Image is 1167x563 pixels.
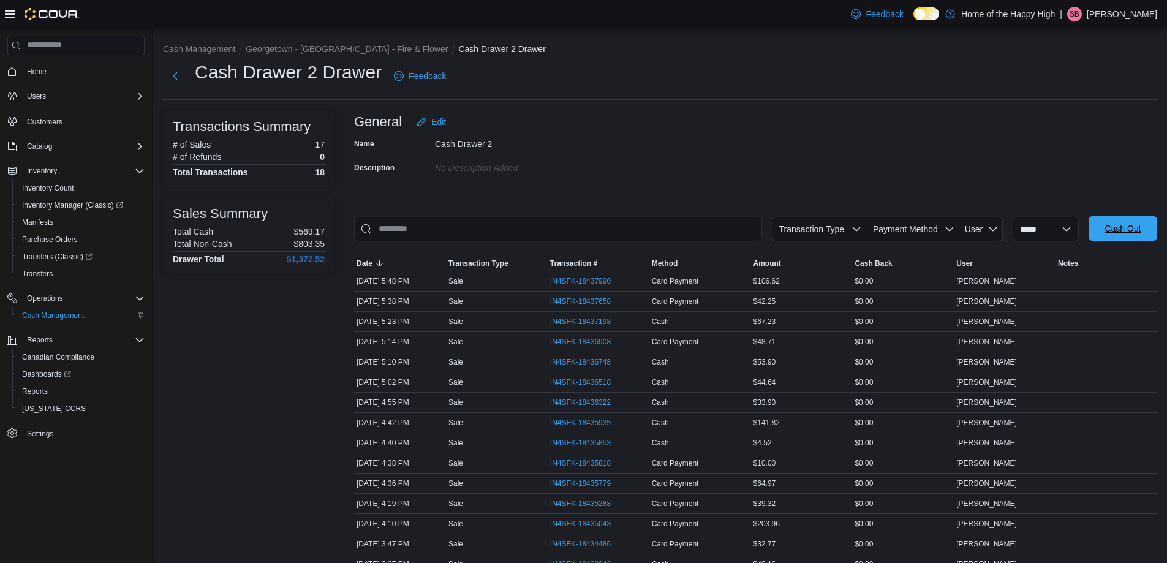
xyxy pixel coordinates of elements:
div: $0.00 [852,456,954,470]
nav: Complex example [7,58,145,474]
span: Cash [652,438,669,448]
span: Cash [652,377,669,387]
button: Transaction Type [446,256,548,271]
h4: Drawer Total [173,254,224,264]
span: Cash [652,418,669,428]
button: [US_STATE] CCRS [12,400,149,417]
span: Canadian Compliance [22,352,94,362]
span: Inventory Count [22,183,74,193]
span: $4.52 [753,438,772,448]
span: Reports [17,384,145,399]
a: Settings [22,426,58,441]
span: $106.62 [753,276,780,286]
div: $0.00 [852,537,954,551]
p: 0 [320,152,325,162]
button: Transfers [12,265,149,282]
div: $0.00 [852,314,954,329]
span: Method [652,259,678,268]
div: $0.00 [852,476,954,491]
span: [PERSON_NAME] [956,398,1017,407]
span: Manifests [22,217,53,227]
span: Card Payment [652,519,699,529]
span: [PERSON_NAME] [956,317,1017,327]
div: [DATE] 4:55 PM [354,395,446,410]
button: IN4SFK-18437990 [550,274,623,289]
div: $0.00 [852,375,954,390]
span: IN4SFK-18436518 [550,377,611,387]
span: Home [22,64,145,79]
button: Transaction # [548,256,649,271]
button: Operations [2,290,149,307]
span: Amount [753,259,781,268]
span: IN4SFK-18435779 [550,478,611,488]
a: Transfers (Classic) [17,249,97,264]
span: IN4SFK-18434486 [550,539,611,549]
button: Method [649,256,751,271]
span: Operations [27,293,63,303]
div: [DATE] 5:38 PM [354,294,446,309]
div: [DATE] 5:10 PM [354,355,446,369]
h3: Sales Summary [173,206,268,221]
a: Manifests [17,215,58,230]
div: $0.00 [852,395,954,410]
h6: Total Cash [173,227,213,236]
button: Cash Back [852,256,954,271]
div: $0.00 [852,516,954,531]
div: No Description added [435,158,599,173]
span: Cash Back [855,259,892,268]
h3: Transactions Summary [173,119,311,134]
h4: $1,372.52 [287,254,325,264]
span: Transfers [17,266,145,281]
button: Customers [2,112,149,130]
p: Sale [448,499,463,508]
span: Card Payment [652,478,699,488]
span: Card Payment [652,276,699,286]
span: SB [1070,7,1079,21]
button: IN4SFK-18435818 [550,456,623,470]
span: Cash [652,317,669,327]
button: Next [163,64,187,88]
div: [DATE] 5:14 PM [354,334,446,349]
span: [PERSON_NAME] [956,357,1017,367]
h6: Total Non-Cash [173,239,232,249]
p: Sale [448,357,463,367]
div: Savio Bassil [1067,7,1082,21]
span: IN4SFK-18436748 [550,357,611,367]
span: IN4SFK-18435853 [550,438,611,448]
span: Home [27,67,47,77]
span: IN4SFK-18436908 [550,337,611,347]
a: [US_STATE] CCRS [17,401,91,416]
p: Sale [448,337,463,347]
div: $0.00 [852,294,954,309]
button: IN4SFK-18436518 [550,375,623,390]
span: Card Payment [652,499,699,508]
span: Inventory [27,166,57,176]
label: Description [354,163,395,173]
button: Catalog [2,138,149,155]
a: Feedback [389,64,451,88]
span: Cash Out [1105,222,1141,235]
p: Home of the Happy High [961,7,1055,21]
button: Manifests [12,214,149,231]
span: Transfers (Classic) [22,252,93,262]
button: Notes [1056,256,1157,271]
button: Users [2,88,149,105]
button: IN4SFK-18437198 [550,314,623,329]
span: $39.32 [753,499,776,508]
a: Canadian Compliance [17,350,99,365]
span: $67.23 [753,317,776,327]
h1: Cash Drawer 2 Drawer [195,60,382,85]
p: Sale [448,377,463,387]
span: [PERSON_NAME] [956,377,1017,387]
button: User [954,256,1056,271]
p: Sale [448,539,463,549]
button: Home [2,62,149,80]
span: Cash [652,357,669,367]
div: [DATE] 5:02 PM [354,375,446,390]
a: Transfers (Classic) [12,248,149,265]
img: Cova [25,8,79,20]
div: $0.00 [852,496,954,511]
span: [US_STATE] CCRS [22,404,86,414]
span: [PERSON_NAME] [956,438,1017,448]
button: Cash Management [12,307,149,324]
